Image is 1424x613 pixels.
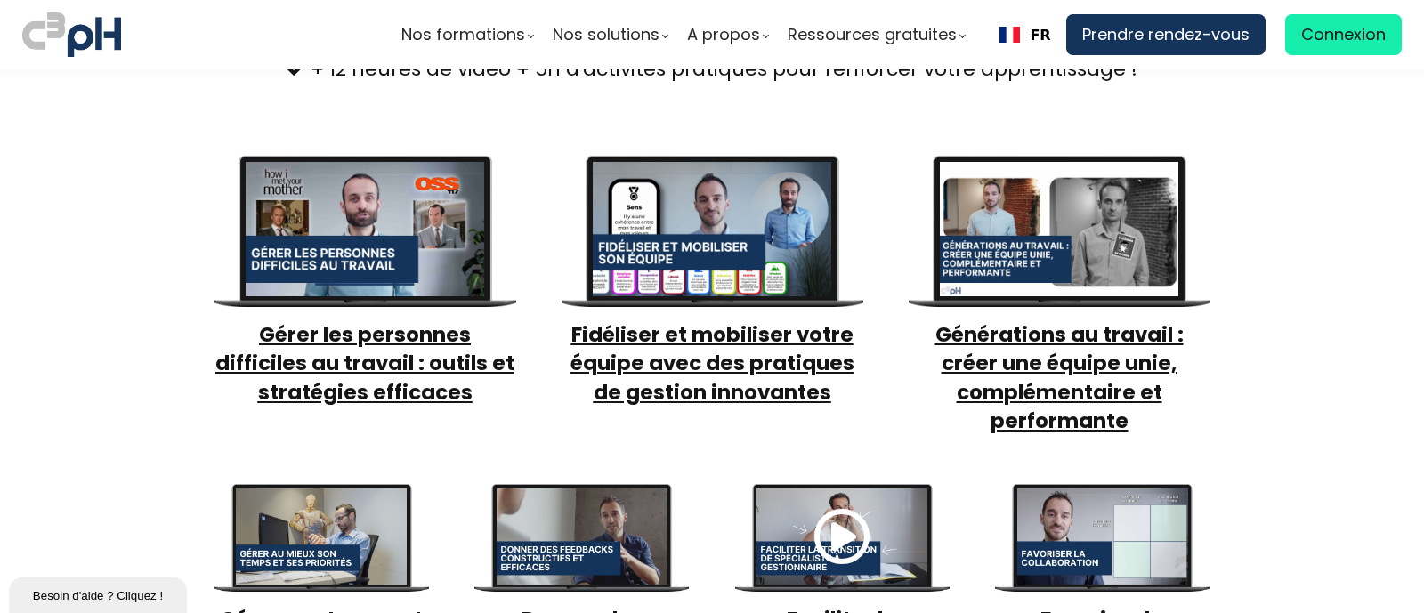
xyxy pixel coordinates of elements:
[984,14,1066,55] div: Language selected: Français
[687,21,760,48] span: A propos
[984,14,1066,55] div: Language Switcher
[1301,21,1386,48] span: Connexion
[401,21,525,48] span: Nos formations
[1082,21,1250,48] span: Prendre rendez-vous
[999,27,1051,44] a: FR
[935,320,1184,435] a: Générations au travail : créer une équipe unie, complémentaire et performante
[553,21,659,48] span: Nos solutions
[570,320,854,406] a: Fidéliser et mobiliser votre équipe avec des pratiques de gestion innovantes
[1066,14,1266,55] a: Prendre rendez-vous
[215,320,514,406] a: Gérer les personnes difficiles au travail : outils et stratégies efficaces
[999,27,1020,43] img: Français flag
[9,574,190,613] iframe: chat widget
[22,9,121,60] img: logo C3PH
[1285,14,1402,55] a: Connexion
[788,21,957,48] span: Ressources gratuites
